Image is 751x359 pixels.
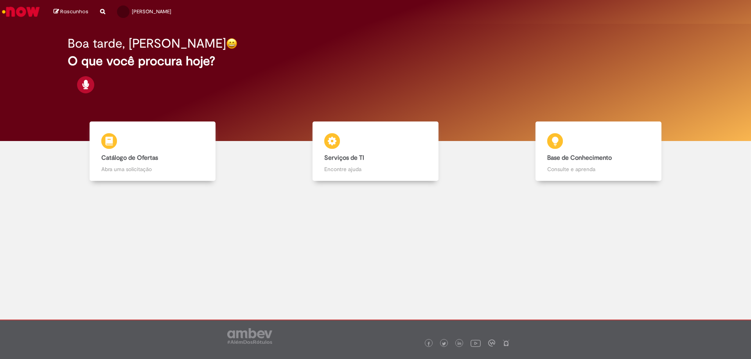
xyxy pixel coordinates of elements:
a: Base de Conhecimento Consulte e aprenda [487,121,710,181]
span: Rascunhos [60,8,88,15]
img: logo_footer_ambev_rotulo_gray.png [227,328,272,344]
img: happy-face.png [226,38,237,49]
p: Encontre ajuda [324,165,427,173]
img: logo_footer_linkedin.png [458,341,462,346]
img: logo_footer_youtube.png [471,338,481,348]
img: logo_footer_workplace.png [488,339,495,346]
img: ServiceNow [1,4,41,20]
img: logo_footer_naosei.png [503,339,510,346]
p: Abra uma solicitação [101,165,204,173]
b: Base de Conhecimento [547,154,612,162]
img: logo_footer_facebook.png [427,342,431,346]
h2: Boa tarde, [PERSON_NAME] [68,37,226,50]
a: Catálogo de Ofertas Abra uma solicitação [41,121,264,181]
h2: O que você procura hoje? [68,54,684,68]
a: Rascunhos [54,8,88,16]
img: logo_footer_twitter.png [442,342,446,346]
b: Serviços de TI [324,154,364,162]
b: Catálogo de Ofertas [101,154,158,162]
p: Consulte e aprenda [547,165,650,173]
a: Serviços de TI Encontre ajuda [264,121,487,181]
span: [PERSON_NAME] [132,8,171,15]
